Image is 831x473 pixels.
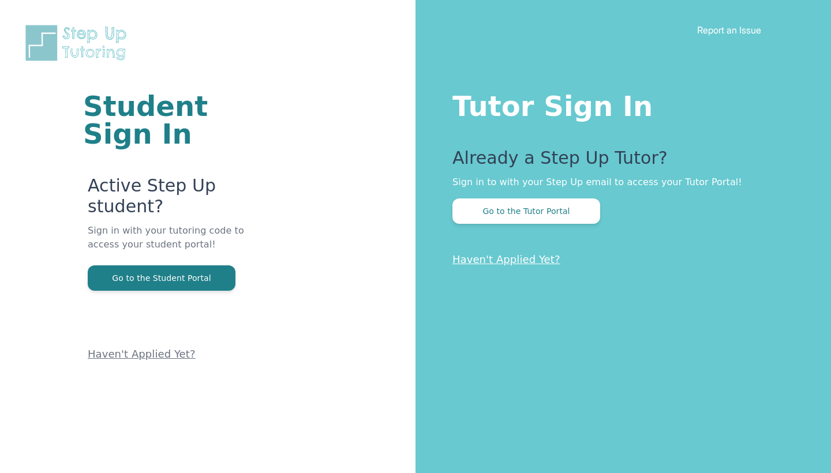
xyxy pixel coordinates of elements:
[452,205,600,216] a: Go to the Tutor Portal
[88,348,196,360] a: Haven't Applied Yet?
[23,23,134,63] img: Step Up Tutoring horizontal logo
[452,175,785,189] p: Sign in to with your Step Up email to access your Tutor Portal!
[88,175,277,224] p: Active Step Up student?
[83,92,277,148] h1: Student Sign In
[88,265,235,291] button: Go to the Student Portal
[697,24,761,36] a: Report an Issue
[452,198,600,224] button: Go to the Tutor Portal
[452,148,785,175] p: Already a Step Up Tutor?
[452,253,560,265] a: Haven't Applied Yet?
[452,88,785,120] h1: Tutor Sign In
[88,224,277,265] p: Sign in with your tutoring code to access your student portal!
[88,272,235,283] a: Go to the Student Portal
